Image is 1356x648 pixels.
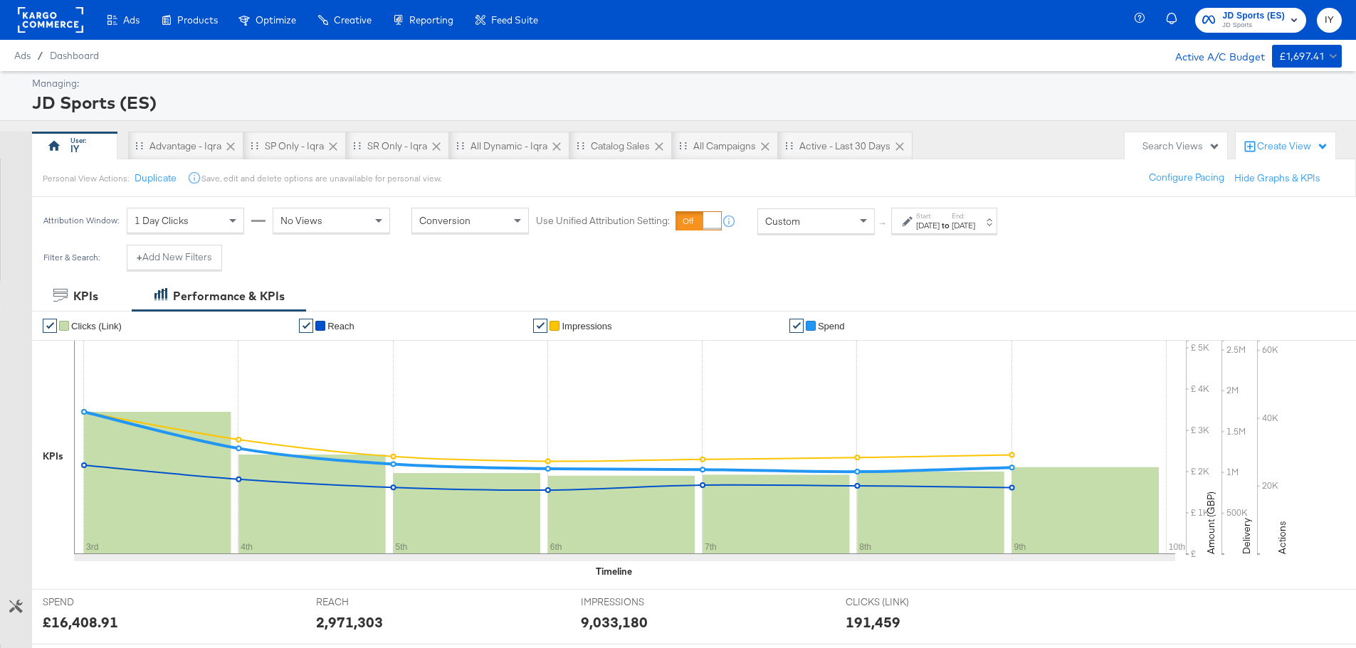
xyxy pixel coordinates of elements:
[1195,8,1306,33] button: JD Sports (ES)JD Sports
[251,142,258,149] div: Drag to reorder tab
[256,14,296,26] span: Optimize
[127,245,222,270] button: +Add New Filters
[471,139,547,153] div: All Dynamic - Iqra
[316,595,423,609] span: REACH
[70,142,79,156] div: IY
[1222,9,1285,23] span: JD Sports (ES)
[14,50,31,61] span: Ads
[177,14,218,26] span: Products
[31,50,50,61] span: /
[1142,139,1220,153] div: Search Views
[265,139,324,153] div: SP only - Iqra
[1139,165,1234,191] button: Configure Pacing
[785,142,793,149] div: Drag to reorder tab
[577,142,584,149] div: Drag to reorder tab
[876,221,890,226] span: ↑
[952,221,975,232] div: [DATE]
[1257,139,1328,154] div: Create View
[952,211,975,221] label: End:
[334,14,372,26] span: Creative
[409,14,453,26] span: Reporting
[456,142,464,149] div: Drag to reorder tab
[1323,12,1336,28] span: IY
[1204,492,1217,554] text: Amount (GBP)
[43,319,57,333] a: ✔
[149,139,221,153] div: Advantage - Iqra
[280,215,322,228] span: No Views
[818,321,845,331] span: Spend
[1222,20,1285,31] span: JD Sports
[43,612,118,632] div: £16,408.91
[43,216,120,226] div: Attribution Window:
[71,321,122,331] span: Clicks (Link)
[367,139,427,153] div: SR only - Iqra
[43,253,100,262] div: Filter & Search:
[581,595,688,609] span: IMPRESSIONS
[353,142,361,149] div: Drag to reorder tab
[765,215,800,228] span: Custom
[1234,171,1320,185] button: Hide Graphs & KPIs
[533,319,547,333] a: ✔
[940,221,952,231] strong: to
[299,319,313,333] a: ✔
[581,612,648,632] div: 9,033,180
[799,139,890,153] div: Active - Last 30 Days
[32,90,1338,115] div: JD Sports (ES)
[43,595,149,609] span: SPEND
[846,612,900,632] div: 191,459
[1240,518,1253,554] text: Delivery
[327,321,354,331] span: Reach
[316,612,383,632] div: 2,971,303
[137,250,142,264] strong: +
[491,14,538,26] span: Feed Suite
[135,171,177,185] button: Duplicate
[1317,8,1342,33] button: IY
[73,288,98,304] div: KPIs
[1279,48,1325,65] div: £1,697.41
[419,215,471,228] span: Conversion
[135,142,143,149] div: Drag to reorder tab
[201,173,441,184] div: Save, edit and delete options are unavailable for personal view.
[562,321,611,331] span: Impressions
[789,319,804,333] a: ✔
[43,173,129,184] div: Personal View Actions:
[693,139,756,153] div: All Campaigns
[123,14,140,26] span: Ads
[846,595,952,609] span: CLICKS (LINK)
[536,215,670,228] label: Use Unified Attribution Setting:
[679,142,687,149] div: Drag to reorder tab
[173,288,285,304] div: Performance & KPIs
[50,50,99,61] a: Dashboard
[596,565,632,578] div: Timeline
[916,221,940,232] div: [DATE]
[135,215,189,228] span: 1 Day Clicks
[32,77,1338,90] div: Managing:
[591,139,650,153] div: Catalog Sales
[916,211,940,221] label: Start:
[1276,521,1288,554] text: Actions
[1272,45,1342,68] button: £1,697.41
[43,450,63,463] div: KPIs
[1160,45,1265,66] div: Active A/C Budget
